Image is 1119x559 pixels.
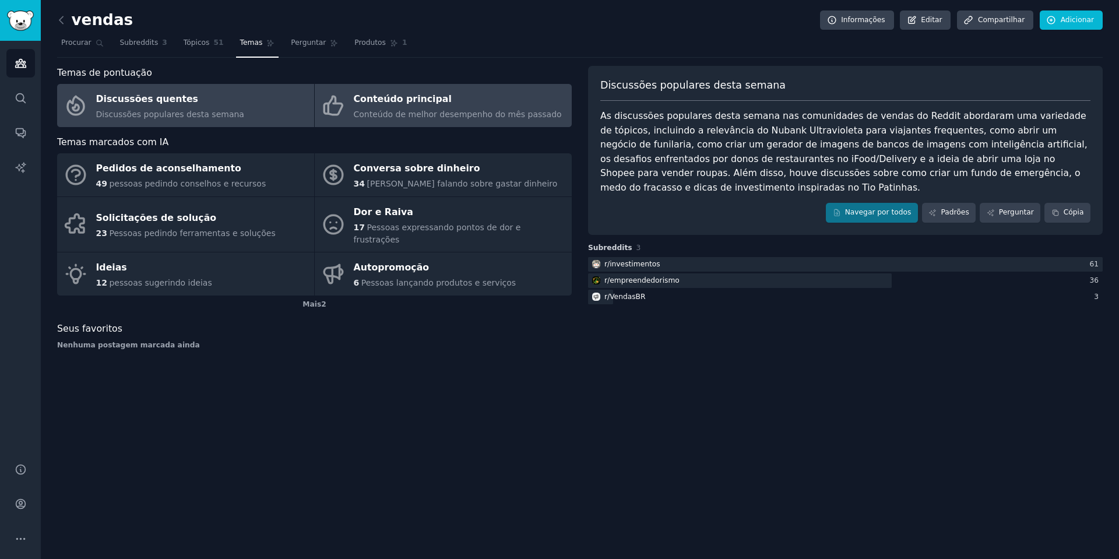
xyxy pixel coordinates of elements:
[350,34,411,58] a: Produtos1
[236,34,279,58] a: Temas
[636,244,641,252] font: 3
[604,293,610,301] font: r/
[302,300,321,308] font: Mais
[354,278,360,287] font: 6
[841,16,885,24] font: Informações
[354,163,480,174] font: Conversa sobre dinheiro
[354,223,365,232] font: 17
[1089,276,1099,284] font: 36
[57,323,122,334] font: Seus favoritos
[96,262,127,273] font: Ideias
[980,203,1040,223] a: Perguntar
[922,203,976,223] a: Padrões
[941,208,969,216] font: Padrões
[354,206,413,217] font: Dor e Raiva
[610,276,680,284] font: empreendedorismo
[354,38,386,47] font: Produtos
[116,34,171,58] a: Subreddits3
[592,260,600,268] img: investimentos
[96,93,198,104] font: Discussões quentes
[162,38,167,47] font: 3
[57,197,314,252] a: Solicitações de solução23Pessoas pedindo ferramentas e soluções
[287,34,342,58] a: Perguntar
[57,153,314,196] a: Pedidos de aconselhamento49pessoas pedindo conselhos e recursos
[1094,293,1099,301] font: 3
[957,10,1033,30] a: Compartilhar
[354,262,430,273] font: Autopromoção
[588,273,1103,288] a: empreendedorismor/empreendedorismo36
[291,38,326,47] font: Perguntar
[604,260,610,268] font: r/
[184,38,210,47] font: Tópicos
[1089,260,1099,268] font: 61
[402,38,407,47] font: 1
[57,67,152,78] font: Temas de pontuação
[999,208,1034,216] font: Perguntar
[604,276,610,284] font: r/
[826,203,918,223] a: Navegar por todos
[610,293,645,301] font: VendasBR
[588,257,1103,272] a: investimentosr/investimentos61
[57,34,108,58] a: Procurar
[315,197,572,252] a: Dor e Raiva17Pessoas expressando pontos de dor e frustrações
[367,179,557,188] font: [PERSON_NAME] falando sobre gastar dinheiro
[900,10,951,30] a: Editar
[109,179,266,188] font: pessoas pedindo conselhos e recursos
[321,300,326,308] font: 2
[57,136,168,147] font: Temas marcados com IA
[180,34,228,58] a: Tópicos51
[315,252,572,296] a: Autopromoção6Pessoas lançando produtos e serviços
[57,252,314,296] a: Ideias12pessoas sugerindo ideias
[1064,208,1084,216] font: Cópia
[109,278,212,287] font: pessoas sugerindo ideias
[240,38,263,47] font: Temas
[354,110,562,119] font: Conteúdo de melhor desempenho do mês passado
[72,11,133,29] font: vendas
[57,341,200,349] font: Nenhuma postagem marcada ainda
[600,79,786,91] font: Discussões populares desta semana
[592,293,600,301] img: VendasBR
[315,153,572,196] a: Conversa sobre dinheiro34[PERSON_NAME] falando sobre gastar dinheiro
[315,84,572,127] a: Conteúdo principalConteúdo de melhor desempenho do mês passado
[57,84,314,127] a: Discussões quentesDiscussões populares desta semana
[354,93,452,104] font: Conteúdo principal
[592,276,600,284] img: empreendedorismo
[600,110,1090,193] font: As discussões populares desta semana nas comunidades de vendas do Reddit abordaram uma variedade ...
[120,38,159,47] font: Subreddits
[96,110,244,119] font: Discussões populares desta semana
[588,290,1103,304] a: VendasBRr/VendasBR3
[7,10,34,31] img: Logotipo do GummySearch
[96,212,217,223] font: Solicitações de solução
[1040,10,1103,30] a: Adicionar
[1044,203,1090,223] button: Cópia
[109,228,275,238] font: Pessoas pedindo ferramentas e soluções
[61,38,92,47] font: Procurar
[921,16,942,24] font: Editar
[214,38,224,47] font: 51
[978,16,1025,24] font: Compartilhar
[588,244,632,252] font: Subreddits
[96,163,241,174] font: Pedidos de aconselhamento
[96,179,107,188] font: 49
[845,208,912,216] font: Navegar por todos
[354,223,521,244] font: Pessoas expressando pontos de dor e frustrações
[354,179,365,188] font: 34
[96,228,107,238] font: 23
[610,260,660,268] font: investimentos
[361,278,516,287] font: Pessoas lançando produtos e serviços
[96,278,107,287] font: 12
[1061,16,1094,24] font: Adicionar
[820,10,894,30] a: Informações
